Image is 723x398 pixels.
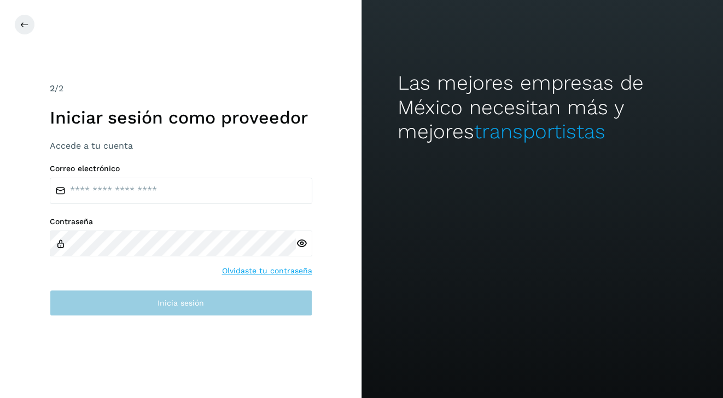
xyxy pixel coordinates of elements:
span: 2 [50,83,55,93]
h3: Accede a tu cuenta [50,141,312,151]
button: Inicia sesión [50,290,312,316]
label: Correo electrónico [50,164,312,173]
a: Olvidaste tu contraseña [222,265,312,277]
span: Inicia sesión [158,299,204,307]
span: transportistas [474,120,605,143]
h2: Las mejores empresas de México necesitan más y mejores [398,71,687,144]
h1: Iniciar sesión como proveedor [50,107,312,128]
div: /2 [50,82,312,95]
label: Contraseña [50,217,312,226]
